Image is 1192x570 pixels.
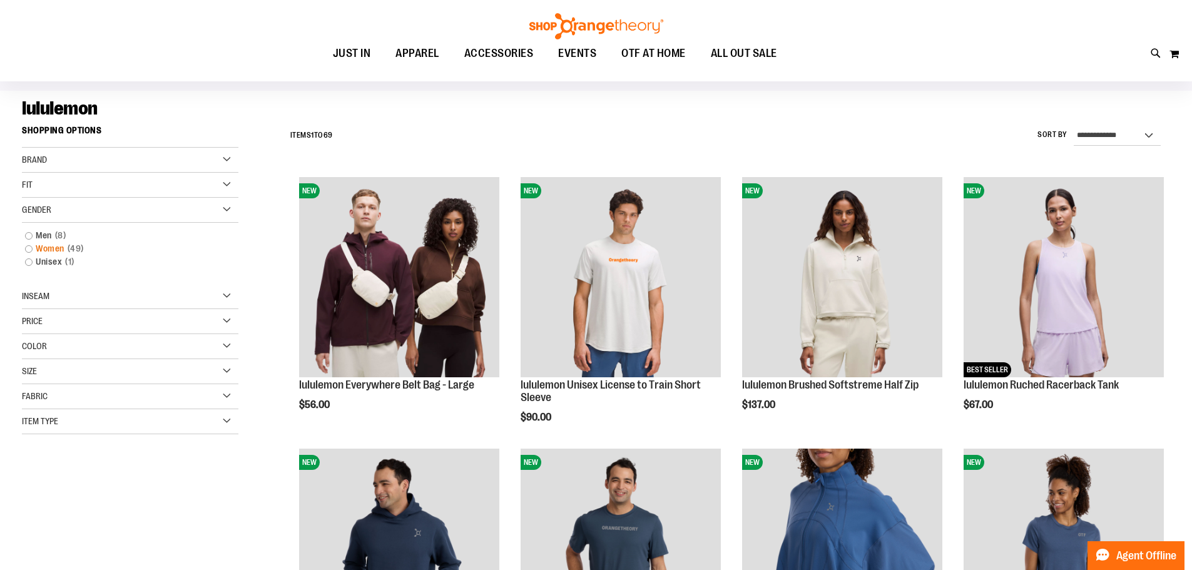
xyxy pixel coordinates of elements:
span: Gender [22,205,51,215]
span: APPAREL [395,39,439,68]
a: lululemon Unisex License to Train Short SleeveNEW [521,177,721,379]
span: lululemon [22,98,98,119]
span: OTF AT HOME [621,39,686,68]
a: lululemon Unisex License to Train Short Sleeve [521,379,701,404]
span: Fabric [22,391,48,401]
span: $90.00 [521,412,553,423]
span: 1 [311,131,314,140]
span: Agent Offline [1116,550,1176,562]
span: 1 [62,255,78,268]
a: lululemon Everywhere Belt Bag - LargeNEW [299,177,499,379]
span: Inseam [22,291,49,301]
span: NEW [299,183,320,198]
span: NEW [964,183,984,198]
span: $56.00 [299,399,332,410]
span: Brand [22,155,47,165]
img: lululemon Brushed Softstreme Half Zip [742,177,942,377]
span: 8 [52,229,69,242]
a: lululemon Everywhere Belt Bag - Large [299,379,474,391]
span: NEW [742,455,763,470]
a: lululemon Brushed Softstreme Half ZipNEW [742,177,942,379]
img: Shop Orangetheory [527,13,665,39]
a: lululemon Ruched Racerback TankNEWBEST SELLER [964,177,1164,379]
span: ALL OUT SALE [711,39,777,68]
h2: Items to [290,126,333,145]
a: Men8 [19,229,227,242]
div: product [736,171,949,442]
span: NEW [742,183,763,198]
span: 49 [64,242,87,255]
a: lululemon Brushed Softstreme Half Zip [742,379,919,391]
div: product [293,171,506,442]
span: BEST SELLER [964,362,1011,377]
span: NEW [299,455,320,470]
span: Color [22,341,47,351]
div: product [957,171,1170,442]
span: ACCESSORIES [464,39,534,68]
a: Unisex1 [19,255,227,268]
label: Sort By [1037,130,1067,140]
span: Price [22,316,43,326]
img: lululemon Everywhere Belt Bag - Large [299,177,499,377]
span: Size [22,366,37,376]
div: product [514,171,727,454]
img: lululemon Ruched Racerback Tank [964,177,1164,377]
span: NEW [521,455,541,470]
span: NEW [964,455,984,470]
img: lululemon Unisex License to Train Short Sleeve [521,177,721,377]
span: Fit [22,180,33,190]
button: Agent Offline [1088,541,1184,570]
span: $67.00 [964,399,995,410]
strong: Shopping Options [22,120,238,148]
span: EVENTS [558,39,596,68]
a: Women49 [19,242,227,255]
span: NEW [521,183,541,198]
span: JUST IN [333,39,371,68]
span: 69 [323,131,333,140]
span: $137.00 [742,399,777,410]
a: lululemon Ruched Racerback Tank [964,379,1119,391]
span: Item Type [22,416,58,426]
